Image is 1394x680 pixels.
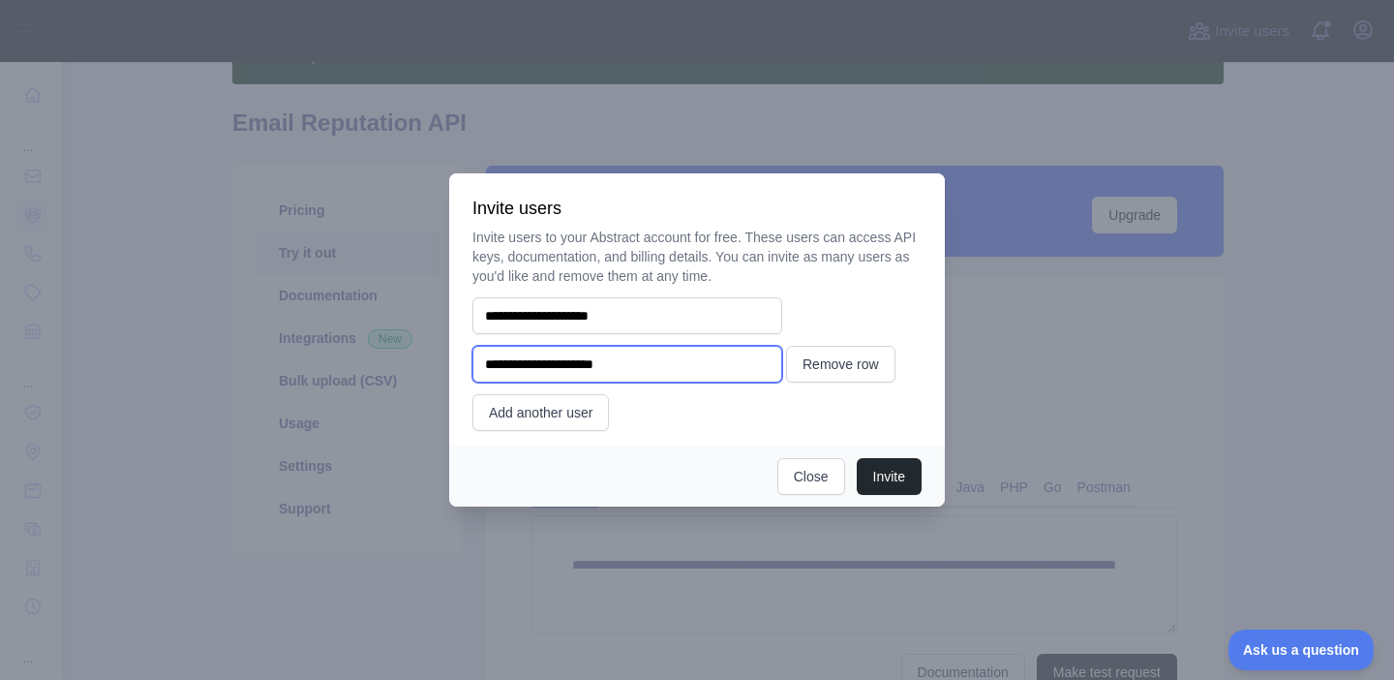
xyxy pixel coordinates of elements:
button: Invite [857,458,922,495]
h3: Invite users [472,197,922,220]
p: Invite users to your Abstract account for free. These users can access API keys, documentation, a... [472,228,922,286]
button: Remove row [786,346,895,383]
button: Close [777,458,845,495]
iframe: Toggle Customer Support [1228,630,1375,670]
button: Add another user [472,394,609,431]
